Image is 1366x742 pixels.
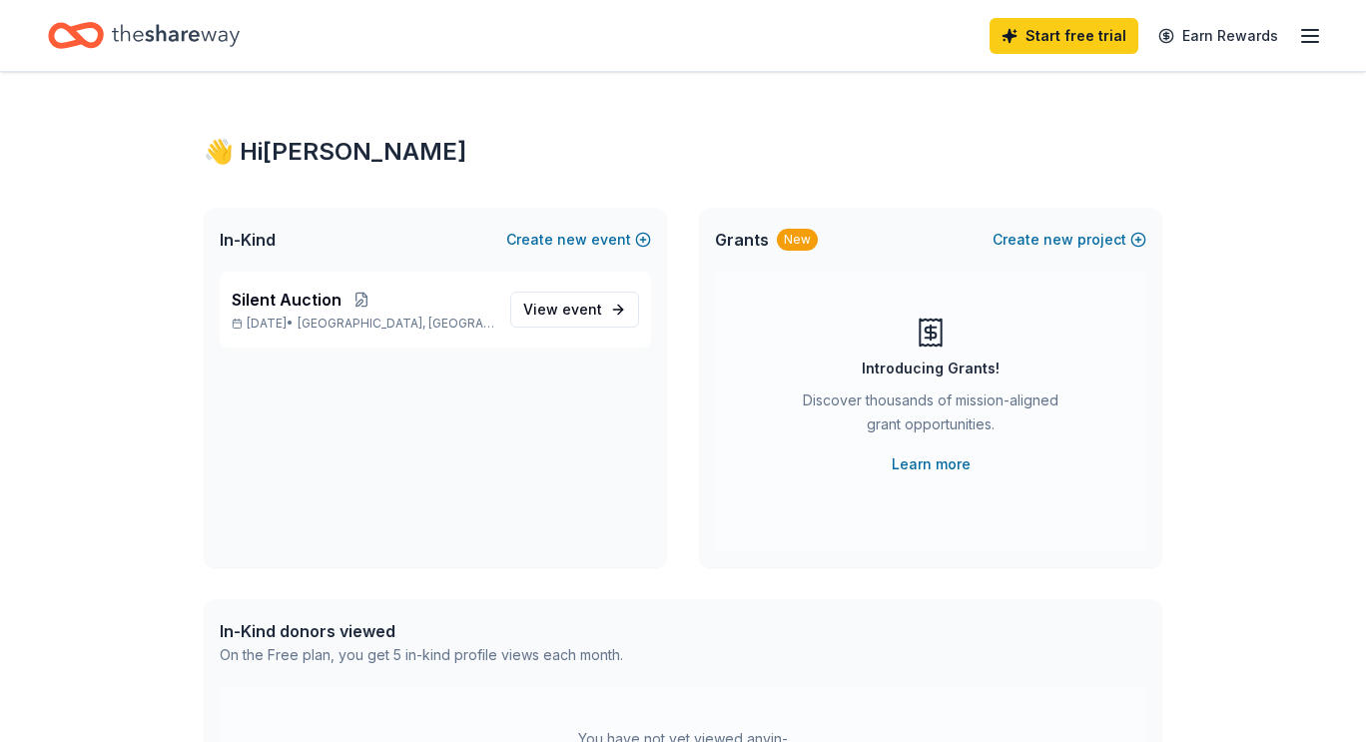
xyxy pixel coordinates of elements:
div: 👋 Hi [PERSON_NAME] [204,136,1162,168]
span: View [523,298,602,322]
span: Grants [715,228,769,252]
span: new [557,228,587,252]
a: Start free trial [990,18,1138,54]
a: Home [48,12,240,59]
p: [DATE] • [232,316,494,332]
span: event [562,301,602,318]
a: Earn Rewards [1146,18,1290,54]
div: In-Kind donors viewed [220,619,623,643]
span: new [1043,228,1073,252]
span: In-Kind [220,228,276,252]
a: Learn more [892,452,971,476]
div: On the Free plan, you get 5 in-kind profile views each month. [220,643,623,667]
div: New [777,229,818,251]
div: Discover thousands of mission-aligned grant opportunities. [795,388,1066,444]
span: [GEOGRAPHIC_DATA], [GEOGRAPHIC_DATA] [298,316,494,332]
button: Createnewproject [993,228,1146,252]
a: View event [510,292,639,328]
div: Introducing Grants! [862,357,1000,380]
button: Createnewevent [506,228,651,252]
span: Silent Auction [232,288,341,312]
